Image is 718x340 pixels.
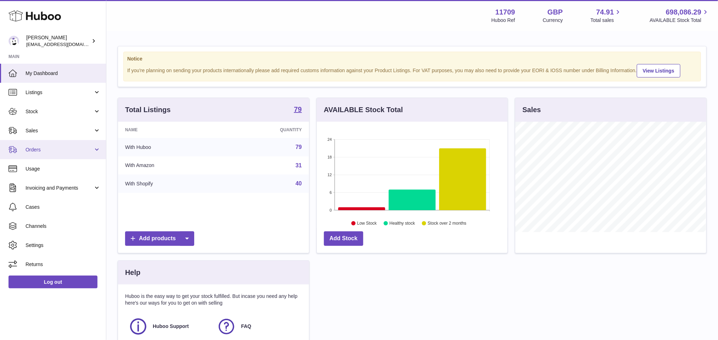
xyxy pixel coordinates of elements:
a: 31 [296,162,302,168]
h3: Help [125,268,140,277]
strong: Notice [127,56,697,62]
a: Add products [125,231,194,246]
span: AVAILABLE Stock Total [650,17,709,24]
strong: 79 [294,106,302,113]
text: Stock over 2 months [428,221,466,226]
a: View Listings [637,64,680,77]
a: FAQ [217,317,298,336]
a: Log out [9,276,97,288]
text: 6 [330,190,332,195]
span: [EMAIL_ADDRESS][DOMAIN_NAME] [26,41,104,47]
text: 24 [327,137,332,142]
span: Total sales [590,17,622,24]
text: Low Stock [357,221,377,226]
span: Channels [26,223,101,230]
th: Name [118,122,223,138]
div: If you're planning on sending your products internationally please add required customs informati... [127,63,697,77]
h3: Total Listings [125,105,171,115]
p: Huboo is the easy way to get your stock fulfilled. But incase you need any help here's our ways f... [125,293,302,306]
text: 0 [330,208,332,212]
a: Add Stock [324,231,363,246]
strong: 11709 [495,7,515,17]
img: admin@talkingpointcards.com [9,36,19,46]
a: 79 [294,106,302,114]
text: Healthy stock [389,221,415,226]
div: [PERSON_NAME] [26,34,90,48]
span: Cases [26,204,101,211]
td: With Shopify [118,174,223,193]
td: With Amazon [118,156,223,175]
strong: GBP [548,7,563,17]
span: Orders [26,146,93,153]
span: Huboo Support [153,323,189,330]
a: Huboo Support [129,317,210,336]
text: 18 [327,155,332,159]
span: Returns [26,261,101,268]
td: With Huboo [118,138,223,156]
a: 698,086.29 AVAILABLE Stock Total [650,7,709,24]
h3: AVAILABLE Stock Total [324,105,403,115]
span: Listings [26,89,93,96]
span: Stock [26,108,93,115]
th: Quantity [223,122,309,138]
span: FAQ [241,323,251,330]
span: Invoicing and Payments [26,185,93,191]
span: My Dashboard [26,70,101,77]
h3: Sales [522,105,541,115]
div: Currency [543,17,563,24]
span: Sales [26,127,93,134]
span: Settings [26,242,101,249]
a: 40 [296,180,302,186]
a: 74.91 Total sales [590,7,622,24]
span: Usage [26,166,101,172]
span: 698,086.29 [666,7,701,17]
span: 74.91 [596,7,614,17]
div: Huboo Ref [492,17,515,24]
a: 79 [296,144,302,150]
text: 12 [327,173,332,177]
